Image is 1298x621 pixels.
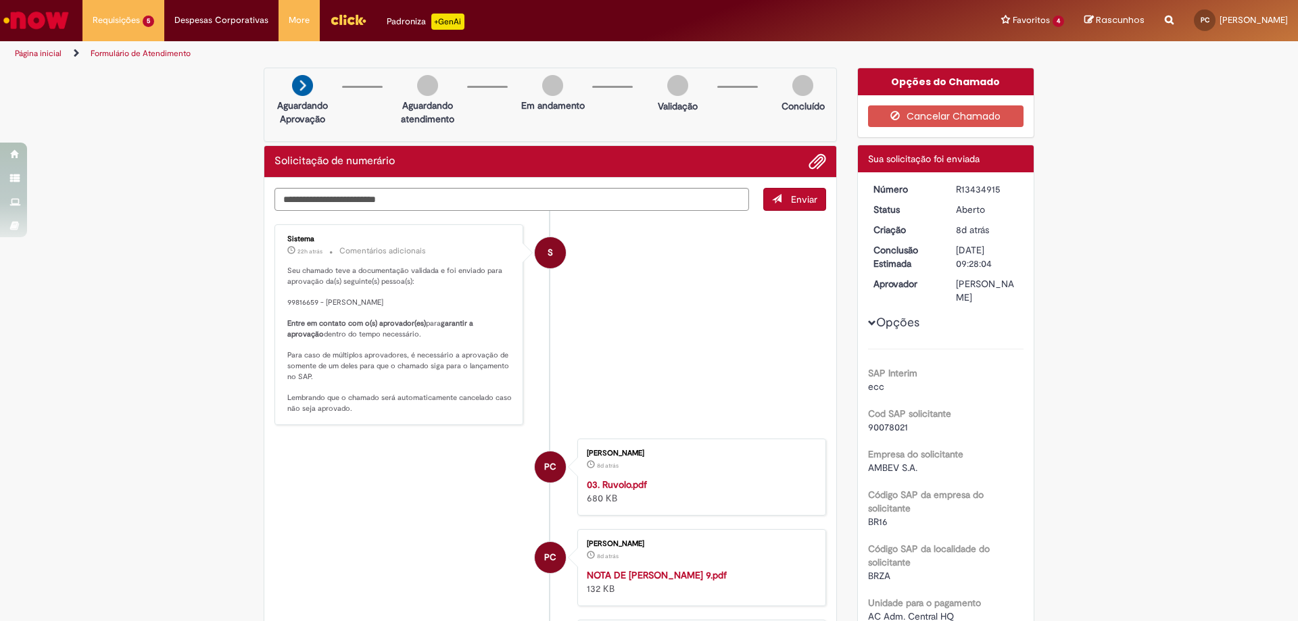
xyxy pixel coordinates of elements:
button: Cancelar Chamado [868,105,1024,127]
b: Unidade para o pagamento [868,597,981,609]
img: img-circle-grey.png [542,75,563,96]
span: 8d atrás [597,462,619,470]
time: 21/08/2025 09:27:26 [597,552,619,560]
dt: Conclusão Estimada [863,243,946,270]
h2: Solicitação de numerário Histórico de tíquete [274,155,395,168]
time: 21/08/2025 09:28:00 [956,224,989,236]
span: BR16 [868,516,888,528]
button: Enviar [763,188,826,211]
dt: Aprovador [863,277,946,291]
div: Padroniza [387,14,464,30]
b: Código SAP da empresa do solicitante [868,489,984,514]
p: Aguardando Aprovação [270,99,335,126]
a: NOTA DE [PERSON_NAME] 9.pdf [587,569,727,581]
ul: Trilhas de página [10,41,855,66]
span: Requisições [93,14,140,27]
time: 27/08/2025 18:03:47 [297,247,322,255]
img: img-circle-grey.png [417,75,438,96]
span: Rascunhos [1096,14,1145,26]
img: img-circle-grey.png [667,75,688,96]
div: [PERSON_NAME] [956,277,1019,304]
b: Código SAP da localidade do solicitante [868,543,990,568]
div: 680 KB [587,478,812,505]
p: +GenAi [431,14,464,30]
div: Pedro Augusto Marques Valente De Castro [535,451,566,482]
b: Entre em contato com o(s) aprovador(es) [287,318,426,328]
a: Página inicial [15,48,62,59]
small: Comentários adicionais [339,245,426,257]
span: S [548,237,553,269]
span: 5 [143,16,154,27]
time: 21/08/2025 09:27:41 [597,462,619,470]
span: PC [1201,16,1209,24]
div: R13434915 [956,182,1019,196]
span: BRZA [868,570,890,582]
b: Empresa do solicitante [868,448,963,460]
div: Opções do Chamado [858,68,1034,95]
div: [PERSON_NAME] [587,540,812,548]
span: 22h atrás [297,247,322,255]
b: Cod SAP solicitante [868,407,951,420]
img: ServiceNow [1,7,71,34]
div: [PERSON_NAME] [587,449,812,457]
span: 8d atrás [597,552,619,560]
span: ecc [868,380,884,393]
div: Sistema [287,235,512,243]
img: click_logo_yellow_360x200.png [330,9,366,30]
dt: Criação [863,223,946,237]
img: img-circle-grey.png [792,75,813,96]
p: Concluído [782,99,825,113]
span: PC [544,541,556,574]
textarea: Digite sua mensagem aqui... [274,188,749,211]
span: Despesas Corporativas [174,14,268,27]
div: [DATE] 09:28:04 [956,243,1019,270]
a: Rascunhos [1084,14,1145,27]
p: Validação [658,99,698,113]
p: Em andamento [521,99,585,112]
span: 90078021 [868,421,908,433]
span: PC [544,451,556,483]
p: Seu chamado teve a documentação validada e foi enviado para aprovação da(s) seguinte(s) pessoa(s)... [287,266,512,414]
button: Adicionar anexos [809,153,826,170]
b: garantir a aprovação [287,318,475,339]
b: SAP Interim [868,367,917,379]
span: 4 [1053,16,1064,27]
span: Sua solicitação foi enviada [868,153,980,165]
div: 132 KB [587,568,812,595]
span: [PERSON_NAME] [1220,14,1288,26]
p: Aguardando atendimento [395,99,460,126]
span: AMBEV S.A. [868,462,917,474]
a: 03. Ruvolo.pdf [587,478,647,491]
span: More [289,14,310,27]
div: System [535,237,566,268]
div: 21/08/2025 09:28:00 [956,223,1019,237]
span: Enviar [791,193,817,205]
span: Favoritos [1013,14,1050,27]
div: Pedro Augusto Marques Valente De Castro [535,542,566,573]
dt: Número [863,182,946,196]
img: arrow-next.png [292,75,313,96]
dt: Status [863,203,946,216]
div: Aberto [956,203,1019,216]
a: Formulário de Atendimento [91,48,191,59]
span: 8d atrás [956,224,989,236]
